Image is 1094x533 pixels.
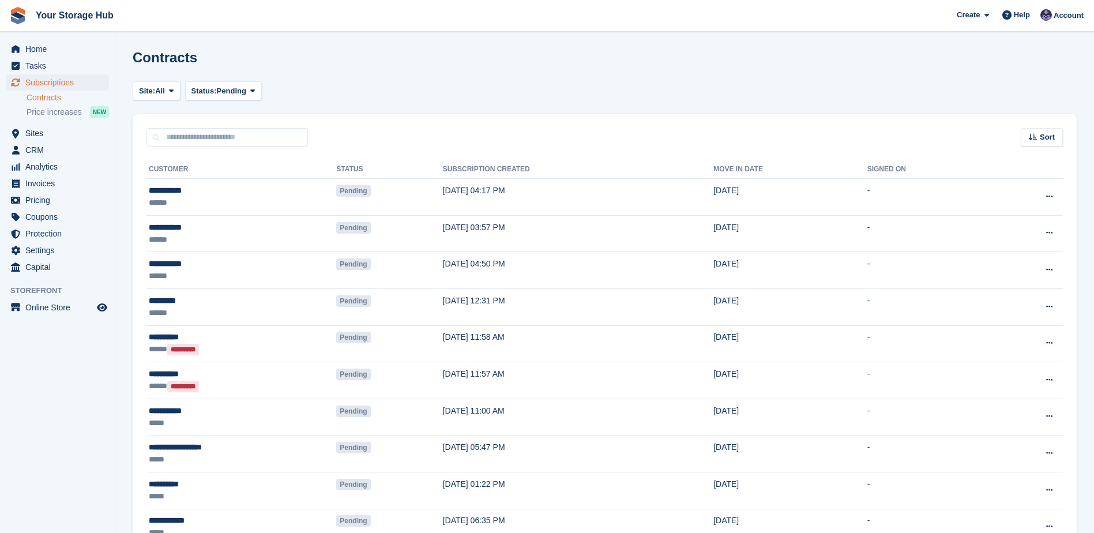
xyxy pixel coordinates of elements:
span: CRM [25,142,95,158]
img: stora-icon-8386f47178a22dfd0bd8f6a31ec36ba5ce8667c1dd55bd0f319d3a0aa187defe.svg [9,7,27,24]
a: menu [6,159,109,175]
td: [DATE] 11:57 AM [443,362,713,399]
td: [DATE] 04:50 PM [443,252,713,289]
div: NEW [90,106,109,118]
span: Pending [336,258,370,270]
td: [DATE] 01:22 PM [443,472,713,509]
span: Online Store [25,299,95,316]
span: Sort [1040,132,1055,143]
span: Protection [25,226,95,242]
a: menu [6,41,109,57]
span: Sites [25,125,95,141]
td: - [867,436,988,472]
th: Status [336,160,442,179]
span: Create [957,9,980,21]
td: - [867,472,988,509]
span: Storefront [10,285,115,296]
a: menu [6,74,109,91]
td: [DATE] 11:58 AM [443,325,713,362]
span: Capital [25,259,95,275]
span: Price increases [27,107,82,118]
td: [DATE] [713,325,867,362]
a: Price increases NEW [27,106,109,118]
a: menu [6,175,109,192]
a: menu [6,259,109,275]
span: Account [1054,10,1084,21]
a: Your Storage Hub [31,6,118,25]
span: Help [1014,9,1030,21]
span: Site: [139,85,155,97]
td: [DATE] [713,288,867,325]
td: [DATE] [713,472,867,509]
a: menu [6,58,109,74]
span: Pending [336,222,370,234]
td: [DATE] [713,215,867,252]
a: Preview store [95,301,109,314]
span: All [155,85,165,97]
span: Pending [336,479,370,490]
td: [DATE] 03:57 PM [443,215,713,252]
td: - [867,215,988,252]
span: Pending [217,85,246,97]
h1: Contracts [133,50,197,65]
td: - [867,362,988,399]
td: - [867,399,988,436]
span: Home [25,41,95,57]
td: [DATE] 12:31 PM [443,288,713,325]
a: menu [6,209,109,225]
a: menu [6,125,109,141]
span: Pending [336,295,370,307]
span: Pricing [25,192,95,208]
span: Pending [336,369,370,380]
span: Settings [25,242,95,258]
img: Liam Beddard [1040,9,1052,21]
td: - [867,288,988,325]
a: menu [6,299,109,316]
button: Status: Pending [185,81,262,100]
td: [DATE] 05:47 PM [443,436,713,472]
span: Pending [336,406,370,417]
th: Move in date [713,160,867,179]
button: Site: All [133,81,181,100]
td: [DATE] [713,252,867,289]
td: [DATE] 11:00 AM [443,399,713,436]
span: Invoices [25,175,95,192]
span: Pending [336,442,370,453]
span: Pending [336,185,370,197]
span: Tasks [25,58,95,74]
span: Status: [191,85,217,97]
a: menu [6,226,109,242]
span: Analytics [25,159,95,175]
td: - [867,252,988,289]
span: Pending [336,332,370,343]
a: menu [6,192,109,208]
td: - [867,179,988,216]
td: - [867,325,988,362]
a: menu [6,142,109,158]
span: Coupons [25,209,95,225]
a: menu [6,242,109,258]
th: Subscription created [443,160,713,179]
td: [DATE] 04:17 PM [443,179,713,216]
span: Pending [336,515,370,527]
th: Signed on [867,160,988,179]
td: [DATE] [713,399,867,436]
th: Customer [146,160,336,179]
td: [DATE] [713,362,867,399]
td: [DATE] [713,179,867,216]
td: [DATE] [713,436,867,472]
a: Contracts [27,92,109,103]
span: Subscriptions [25,74,95,91]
